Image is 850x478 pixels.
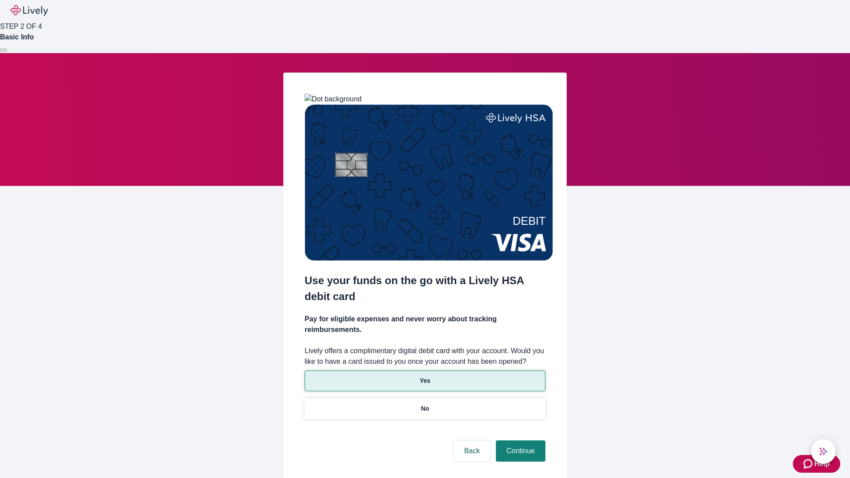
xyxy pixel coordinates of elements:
[305,104,553,261] img: Debit card
[305,370,545,391] button: Yes
[420,376,430,385] p: Yes
[811,439,836,464] button: chat
[814,459,830,469] span: Help
[804,459,814,469] svg: Zendesk support icon
[453,440,491,462] button: Back
[305,94,362,104] img: Dot background
[305,346,545,367] label: Lively offers a complimentary digital debit card with your account. Would you like to have a card...
[496,440,545,462] button: Continue
[305,398,545,419] button: No
[819,447,828,456] svg: Lively AI Assistant
[11,5,48,16] img: Lively
[305,314,545,335] h4: Pay for eligible expenses and never worry about tracking reimbursements.
[793,455,840,473] button: Zendesk support iconHelp
[421,404,429,413] p: No
[305,273,545,305] h2: Use your funds on the go with a Lively HSA debit card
